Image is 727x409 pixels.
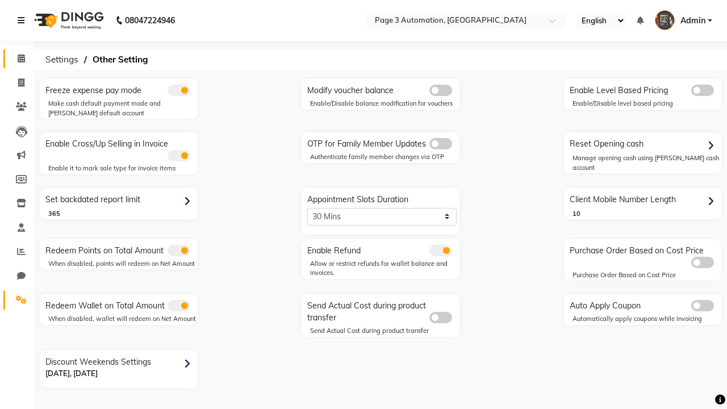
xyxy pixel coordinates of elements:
div: Enable Cross/Up Selling in Invoice [43,135,198,161]
span: Settings [40,49,84,70]
div: Auto Apply Coupon [567,297,722,312]
span: Admin [680,15,705,27]
div: Redeem Points on Total Amount [43,242,198,257]
div: Enable it to mark sale type for invoice items [48,164,198,173]
div: Modify voucher balance [304,82,459,97]
div: Automatically apply coupons while invoicing [573,314,722,324]
div: When disabled, points will redeem on Net Amount [48,259,198,269]
div: Reset Opening cash [567,135,722,153]
div: Purchase Order Based on Cost Price [567,242,722,268]
div: 10 [573,209,722,219]
div: Allow or restrict refunds for wallet balance and invoices. [310,259,459,278]
b: 08047224946 [125,5,175,36]
div: Appointment Slots Duration [304,191,459,226]
div: Enable/Disable level based pricing [573,99,722,108]
div: Authenticate family member changes via OTP [310,152,459,162]
div: Enable Level Based Pricing [567,82,722,97]
div: Send Actual Cost during product transfer [310,326,459,336]
div: Client Mobile Number Length [567,191,722,209]
div: Discount Weekends Settings [43,353,198,389]
div: Purchase Order Based on Cost Price [573,270,722,280]
span: Other Setting [87,49,154,70]
img: logo [29,5,107,36]
div: Enable/Disable balance modification for vouchers [310,99,459,108]
div: Manage opening cash using [PERSON_NAME] cash account [573,153,722,172]
img: Admin [655,10,675,30]
div: Set backdated report limit [43,191,198,209]
div: Enable Refund [304,242,459,257]
p: [DATE], [DATE] [45,368,195,379]
div: Make cash default payment mode and [PERSON_NAME] default account [48,99,198,118]
div: Redeem Wallet on Total Amount [43,297,198,312]
div: Freeze expense pay mode [43,82,198,97]
div: 365 [48,209,198,219]
div: When disabled, wallet will redeem on Net Amount [48,314,198,324]
div: OTP for Family Member Updates [304,135,459,150]
div: Send Actual Cost during product transfer [304,297,459,324]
